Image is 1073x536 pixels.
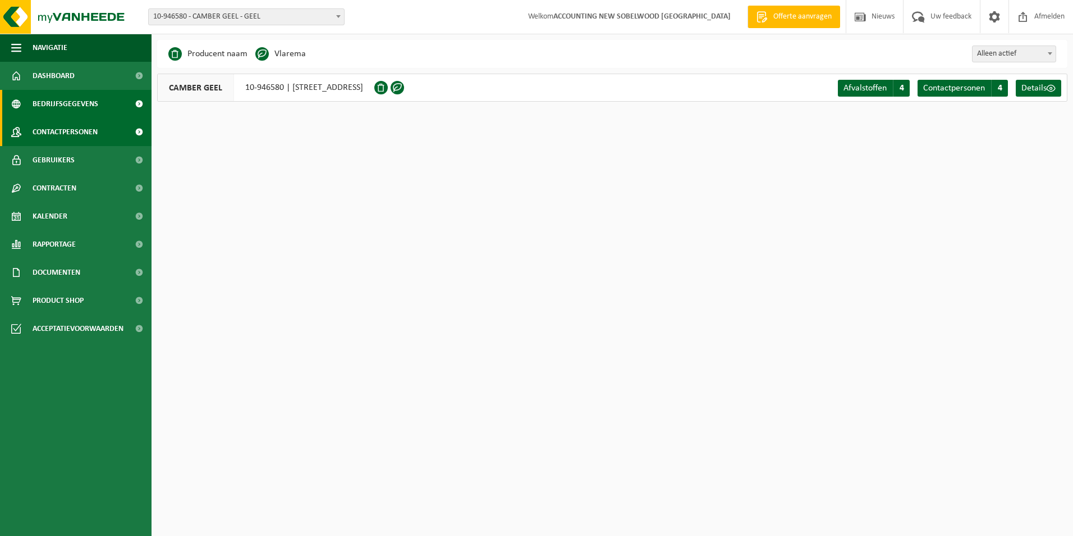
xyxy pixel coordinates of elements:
a: Details [1016,80,1061,97]
a: Afvalstoffen 4 [838,80,910,97]
span: Dashboard [33,62,75,90]
strong: ACCOUNTING NEW SOBELWOOD [GEOGRAPHIC_DATA] [553,12,731,21]
span: Rapportage [33,230,76,258]
li: Producent naam [168,46,247,62]
span: Navigatie [33,34,67,62]
li: Vlarema [255,46,306,62]
span: 10-946580 - CAMBER GEEL - GEEL [148,8,345,25]
span: Kalender [33,202,67,230]
span: 4 [991,80,1008,97]
span: Details [1021,84,1047,93]
span: Alleen actief [972,46,1056,62]
span: Documenten [33,258,80,287]
a: Contactpersonen 4 [918,80,1008,97]
span: Contracten [33,174,76,202]
span: Acceptatievoorwaarden [33,315,123,343]
span: Offerte aanvragen [771,11,834,22]
span: Alleen actief [973,46,1056,62]
span: Afvalstoffen [843,84,887,93]
span: CAMBER GEEL [158,74,234,101]
span: 10-946580 - CAMBER GEEL - GEEL [149,9,344,25]
span: Contactpersonen [923,84,985,93]
span: 4 [893,80,910,97]
span: Product Shop [33,287,84,315]
span: Contactpersonen [33,118,98,146]
div: 10-946580 | [STREET_ADDRESS] [157,74,374,102]
span: Bedrijfsgegevens [33,90,98,118]
a: Offerte aanvragen [748,6,840,28]
span: Gebruikers [33,146,75,174]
